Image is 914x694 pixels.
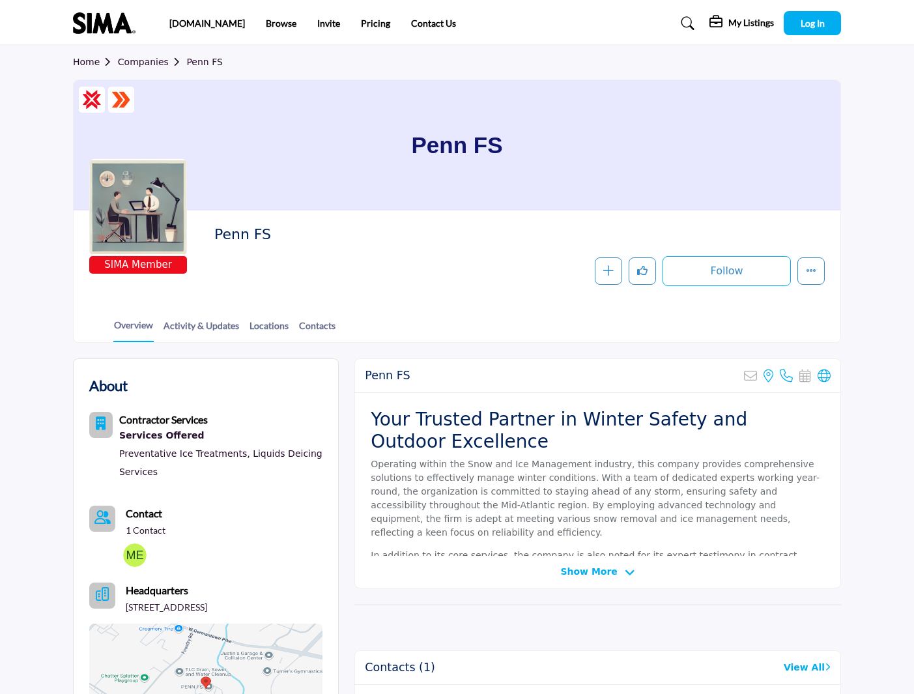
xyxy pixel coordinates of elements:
[169,18,245,29] a: [DOMAIN_NAME]
[728,17,774,29] h5: My Listings
[629,257,656,285] button: Like
[89,412,113,438] button: Category Icon
[89,506,115,532] button: Contact-Employee Icon
[668,13,703,34] a: Search
[784,11,841,35] button: Log In
[119,427,322,444] a: Services Offered
[663,256,791,286] button: Follow
[411,80,502,210] h1: Penn FS
[371,549,825,631] p: In addition to its core services, the company is also noted for its expert testimony in contract ...
[119,427,322,444] div: Services Offered refers to the specific products, assistance, or expertise a business provides to...
[186,57,222,67] a: Penn FS
[73,12,142,34] img: site Logo
[801,18,825,29] span: Log In
[214,226,573,243] h2: Penn FS
[119,415,208,426] a: Contractor Services
[92,257,184,272] span: SIMA Member
[89,375,128,396] h2: About
[560,565,617,579] span: Show More
[361,18,390,29] a: Pricing
[797,257,825,285] button: More details
[119,448,250,459] a: Preventative Ice Treatments,
[371,409,825,452] h2: Your Trusted Partner in Winter Safety and Outdoor Excellence
[82,90,102,109] img: CSP Certified
[119,448,322,477] a: Liquids Deicing Services
[126,583,188,598] b: Headquarters
[126,506,162,521] a: Contact
[126,524,165,537] a: 1 Contact
[298,319,336,341] a: Contacts
[111,90,131,109] img: ASM Certified
[73,57,118,67] a: Home
[118,57,187,67] a: Companies
[371,457,825,540] p: Operating within the Snow and Ice Management industry, this company provides comprehensive soluti...
[89,506,115,532] a: Link of redirect to contact page
[123,543,147,567] img: Mike E.
[317,18,340,29] a: Invite
[126,601,207,614] p: [STREET_ADDRESS]
[163,319,240,341] a: Activity & Updates
[119,413,208,426] b: Contractor Services
[126,507,162,519] b: Contact
[89,583,115,609] button: Headquarter icon
[113,318,154,342] a: Overview
[249,319,289,341] a: Locations
[365,661,435,674] h2: Contacts (1)
[784,661,831,674] a: View All
[365,369,410,383] h2: Penn FS
[709,16,774,31] div: My Listings
[411,18,456,29] a: Contact Us
[266,18,296,29] a: Browse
